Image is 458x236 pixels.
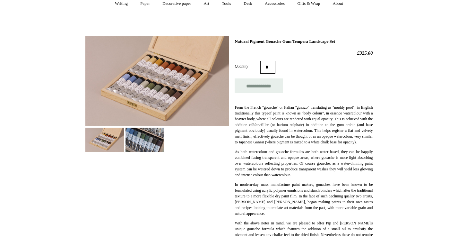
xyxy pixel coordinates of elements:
[85,128,124,152] img: Natural Pigment Gouache Gum Tempera Landscape Set
[235,104,373,145] p: From the French "gouache" or Italian "guazzo" translating as "muddy pool", in English traditional...
[235,150,373,177] span: As both watercolour and gouache formulas are both water based, they can be happily combined fusin...
[235,39,373,44] h1: Natural Pigment Gouache Gum Tempera Landscape Set
[235,182,373,216] span: In modern-day mass manufacture paint makers, gouaches have been known to be formulated using acry...
[253,123,261,127] em: blanc
[235,63,260,69] label: Quantity
[235,50,373,56] h2: £325.00
[125,128,164,152] img: Natural Pigment Gouache Gum Tempera Landscape Set
[85,36,229,126] img: Natural Pigment Gouache Gum Tempera Landscape Set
